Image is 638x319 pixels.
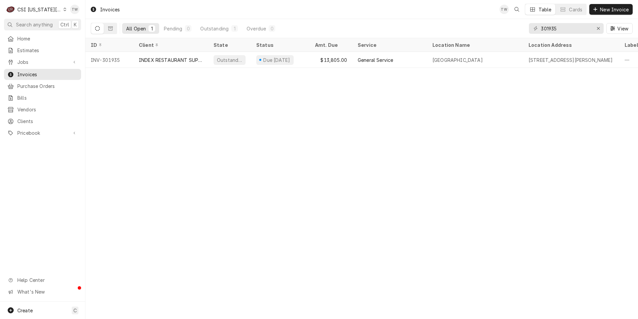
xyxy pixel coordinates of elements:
[569,6,582,13] div: Cards
[4,92,81,103] a: Bills
[70,5,79,14] div: Tori Warrick's Avatar
[17,83,78,90] span: Purchase Orders
[4,275,81,286] a: Go to Help Center
[529,41,613,48] div: Location Address
[4,45,81,56] a: Estimates
[4,69,81,80] a: Invoices
[233,25,237,32] div: 1
[539,6,552,13] div: Table
[616,25,630,32] span: View
[70,5,79,14] div: TW
[4,33,81,44] a: Home
[214,41,246,48] div: State
[17,71,78,78] span: Invoices
[17,106,78,113] span: Vendors
[17,129,68,136] span: Pricebook
[263,57,291,64] div: Due [DATE]
[17,35,78,42] span: Home
[4,286,81,297] a: Go to What's New
[512,4,522,15] button: Open search
[17,59,68,66] span: Jobs
[358,41,420,48] div: Service
[256,41,303,48] div: Status
[6,5,15,14] div: C
[17,47,78,54] span: Estimates
[4,127,81,138] a: Go to Pricebook
[216,57,243,64] div: Outstanding
[60,21,69,28] span: Ctrl
[529,57,613,64] div: [STREET_ADDRESS][PERSON_NAME]
[6,5,15,14] div: CSI Kansas City's Avatar
[4,19,81,30] button: Search anythingCtrlK
[17,6,61,13] div: CSI [US_STATE][GEOGRAPHIC_DATA]
[315,41,346,48] div: Amt. Due
[4,81,81,92] a: Purchase Orders
[606,23,633,34] button: View
[16,21,53,28] span: Search anything
[17,118,78,125] span: Clients
[432,57,483,64] div: [GEOGRAPHIC_DATA]
[4,116,81,127] a: Clients
[85,52,133,68] div: INV-301935
[541,23,591,34] input: Keyword search
[270,25,274,32] div: 0
[17,277,77,284] span: Help Center
[139,57,203,64] div: INDEX RESTAURANT SUPPLY INC
[126,25,146,32] div: All Open
[247,25,266,32] div: Overdue
[432,41,517,48] div: Location Name
[500,5,509,14] div: Tori Warrick's Avatar
[17,94,78,101] span: Bills
[593,23,604,34] button: Erase input
[4,104,81,115] a: Vendors
[91,41,127,48] div: ID
[150,25,154,32] div: 1
[164,25,182,32] div: Pending
[358,57,393,64] div: General Service
[500,5,509,14] div: TW
[200,25,229,32] div: Outstanding
[17,308,33,313] span: Create
[73,307,77,314] span: C
[186,25,190,32] div: 0
[17,288,77,295] span: What's New
[599,6,630,13] span: New Invoice
[139,41,202,48] div: Client
[4,57,81,68] a: Go to Jobs
[310,52,352,68] div: $13,805.00
[589,4,633,15] button: New Invoice
[74,21,77,28] span: K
